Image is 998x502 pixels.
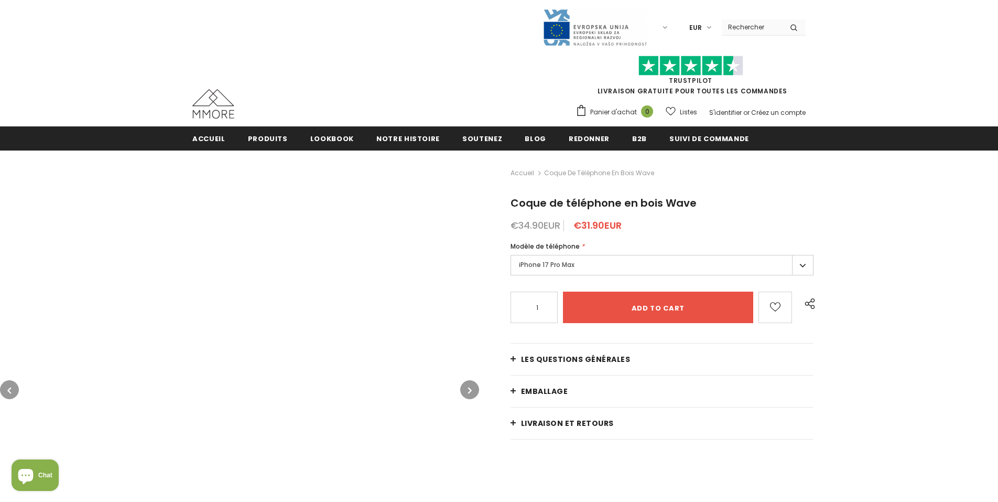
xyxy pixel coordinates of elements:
[511,219,560,232] span: €34.90EUR
[576,60,806,95] span: LIVRAISON GRATUITE POUR TOUTES LES COMMANDES
[511,344,813,375] a: Les questions générales
[569,134,610,144] span: Redonner
[521,386,568,397] span: EMBALLAGE
[511,408,813,439] a: Livraison et retours
[521,354,631,365] span: Les questions générales
[680,107,697,118] span: Listes
[521,418,614,429] span: Livraison et retours
[689,23,702,33] span: EUR
[669,134,749,144] span: Suivi de commande
[248,126,288,150] a: Produits
[511,167,534,179] a: Accueil
[722,19,782,35] input: Search Site
[462,126,502,150] a: soutenez
[638,56,743,76] img: Faites confiance aux étoiles pilotes
[248,134,288,144] span: Produits
[573,219,622,232] span: €31.90EUR
[525,126,546,150] a: Blog
[576,104,658,120] a: Panier d'achat 0
[462,134,502,144] span: soutenez
[376,126,440,150] a: Notre histoire
[192,89,234,119] img: Cas MMORE
[590,107,637,118] span: Panier d'achat
[632,134,647,144] span: B2B
[563,292,753,323] input: Add to cart
[569,126,610,150] a: Redonner
[751,108,806,117] a: Créez un compte
[543,8,647,47] img: Javni Razpis
[192,126,225,150] a: Accueil
[511,376,813,407] a: EMBALLAGE
[376,134,440,144] span: Notre histoire
[709,108,742,117] a: S'identifier
[511,255,813,275] label: iPhone 17 Pro Max
[310,126,354,150] a: Lookbook
[310,134,354,144] span: Lookbook
[525,134,546,144] span: Blog
[632,126,647,150] a: B2B
[641,105,653,118] span: 0
[8,460,62,494] inbox-online-store-chat: Shopify online store chat
[192,134,225,144] span: Accueil
[544,167,654,179] span: Coque de téléphone en bois Wave
[669,126,749,150] a: Suivi de commande
[511,242,580,251] span: Modèle de téléphone
[666,103,697,121] a: Listes
[543,23,647,31] a: Javni Razpis
[743,108,750,117] span: or
[669,76,712,85] a: TrustPilot
[511,196,697,210] span: Coque de téléphone en bois Wave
